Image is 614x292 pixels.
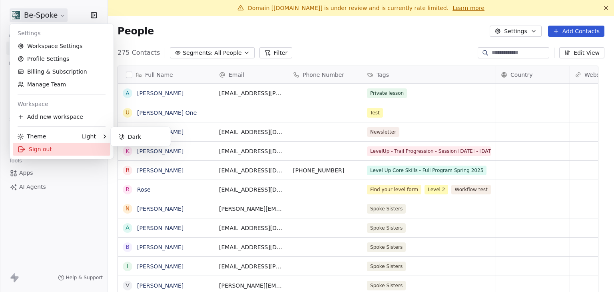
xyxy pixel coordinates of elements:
a: Manage Team [13,78,110,91]
div: Add new workspace [13,110,110,123]
div: Sign out [13,143,110,156]
a: Profile Settings [13,52,110,65]
div: Workspace [13,98,110,110]
a: Workspace Settings [13,40,110,52]
div: Dark [114,130,167,143]
div: Settings [13,27,110,40]
div: Theme [18,132,46,140]
div: Light [82,132,96,140]
a: Billing & Subscription [13,65,110,78]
